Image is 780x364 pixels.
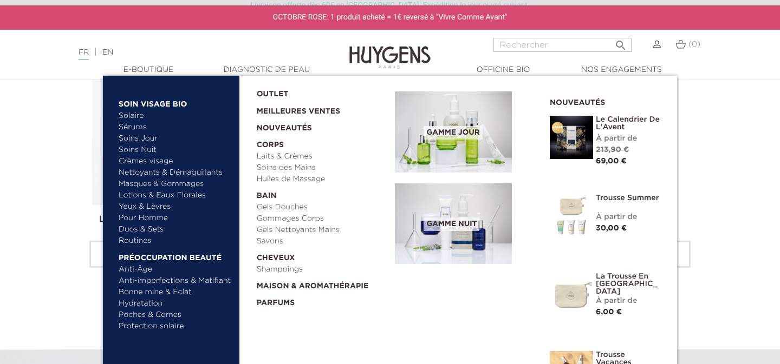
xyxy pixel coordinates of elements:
[257,275,388,292] a: Maison & Aromathérapie
[257,174,388,185] a: Huiles de Massage
[550,116,593,159] img: Le Calendrier de L'Avent
[257,264,388,275] a: Shampoings
[119,213,232,224] a: Pour Homme
[119,224,232,235] a: Duos & Sets
[550,194,593,237] img: Trousse Summer
[119,287,232,298] a: Bonne mine & Éclat
[119,235,232,247] a: Routines
[257,162,388,174] a: Soins des Mains
[449,64,557,76] a: Officine Bio
[119,122,232,133] a: Sérums
[257,100,378,117] a: Meilleures Ventes
[257,224,388,236] a: Gels Nettoyants Mains
[119,178,232,190] a: Masques & Gommages
[257,117,388,134] a: Nouveautés
[596,295,661,307] div: À partir de
[257,247,388,264] a: Cheveux
[596,224,627,232] span: 30,00 €
[550,273,593,316] img: La Trousse en Coton
[119,275,232,287] a: Anti-imperfections & Matifiant
[596,308,622,316] span: 6,00 €
[119,298,232,309] a: Hydratation
[89,241,227,268] a: Découvrir
[119,93,232,110] a: Soin Visage Bio
[596,194,661,202] a: Trousse Summer
[596,273,661,295] a: La Trousse en [GEOGRAPHIC_DATA]
[92,70,227,205] img: Le Concentré Hyaluronique
[119,247,232,264] a: Préoccupation beauté
[257,134,388,151] a: Corps
[119,321,232,332] a: Protection solaire
[119,156,232,167] a: Crèmes visage
[79,49,89,60] a: FR
[257,151,388,162] a: Laits & Crèmes
[688,41,700,48] span: (0)
[395,183,512,264] img: routine_nuit_banner.jpg
[550,95,661,108] h2: Nouveautés
[424,126,482,140] span: Gamme jour
[596,211,661,223] div: À partir de
[119,309,232,321] a: Poches & Cernes
[395,183,534,264] a: Gamme nuit
[119,167,232,178] a: Nettoyants & Démaquillants
[119,264,232,275] a: Anti-Âge
[257,236,388,247] a: Savons
[119,201,232,213] a: Yeux & Lèvres
[119,144,222,156] a: Soins Nuit
[257,213,388,224] a: Gommages Corps
[102,49,113,56] a: EN
[596,146,629,154] span: 213,90 €
[257,202,388,213] a: Gels Douches
[119,133,232,144] a: Soins Jour
[395,91,534,173] a: Gamme jour
[493,38,632,52] input: Rechercher
[212,64,321,76] a: Diagnostic de peau
[94,64,203,76] a: E-Boutique
[611,35,630,49] button: 
[567,64,675,76] a: Nos engagements
[424,217,479,231] span: Gamme nuit
[73,46,317,59] div: |
[119,110,232,122] a: Solaire
[596,116,661,131] a: Le Calendrier de L'Avent
[119,190,232,201] a: Lotions & Eaux Florales
[395,91,512,173] img: routine_jour_banner.jpg
[596,133,661,144] div: À partir de
[257,292,388,309] a: Parfums
[89,273,227,284] div: À partir de
[596,157,627,165] span: 69,00 €
[349,29,431,70] img: Huygens
[614,36,627,49] i: 
[99,215,218,224] a: Le Concentré Hyaluronique
[257,185,388,202] a: Bain
[257,83,378,100] a: OUTLET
